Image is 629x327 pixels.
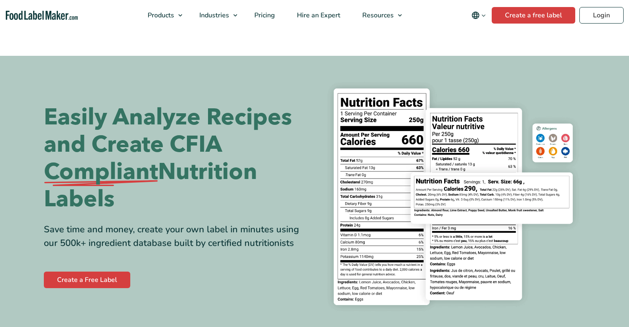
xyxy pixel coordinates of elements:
[492,7,575,24] a: Create a free label
[466,7,492,24] button: Change language
[294,11,341,20] span: Hire an Expert
[44,158,158,186] span: Compliant
[252,11,276,20] span: Pricing
[44,104,309,213] h1: Easily Analyze Recipes and Create CFIA Nutrition Labels
[6,11,78,20] a: Food Label Maker homepage
[579,7,624,24] a: Login
[44,272,130,288] a: Create a Free Label
[197,11,230,20] span: Industries
[44,223,309,250] div: Save time and money, create your own label in minutes using our 500k+ ingredient database built b...
[145,11,175,20] span: Products
[360,11,395,20] span: Resources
